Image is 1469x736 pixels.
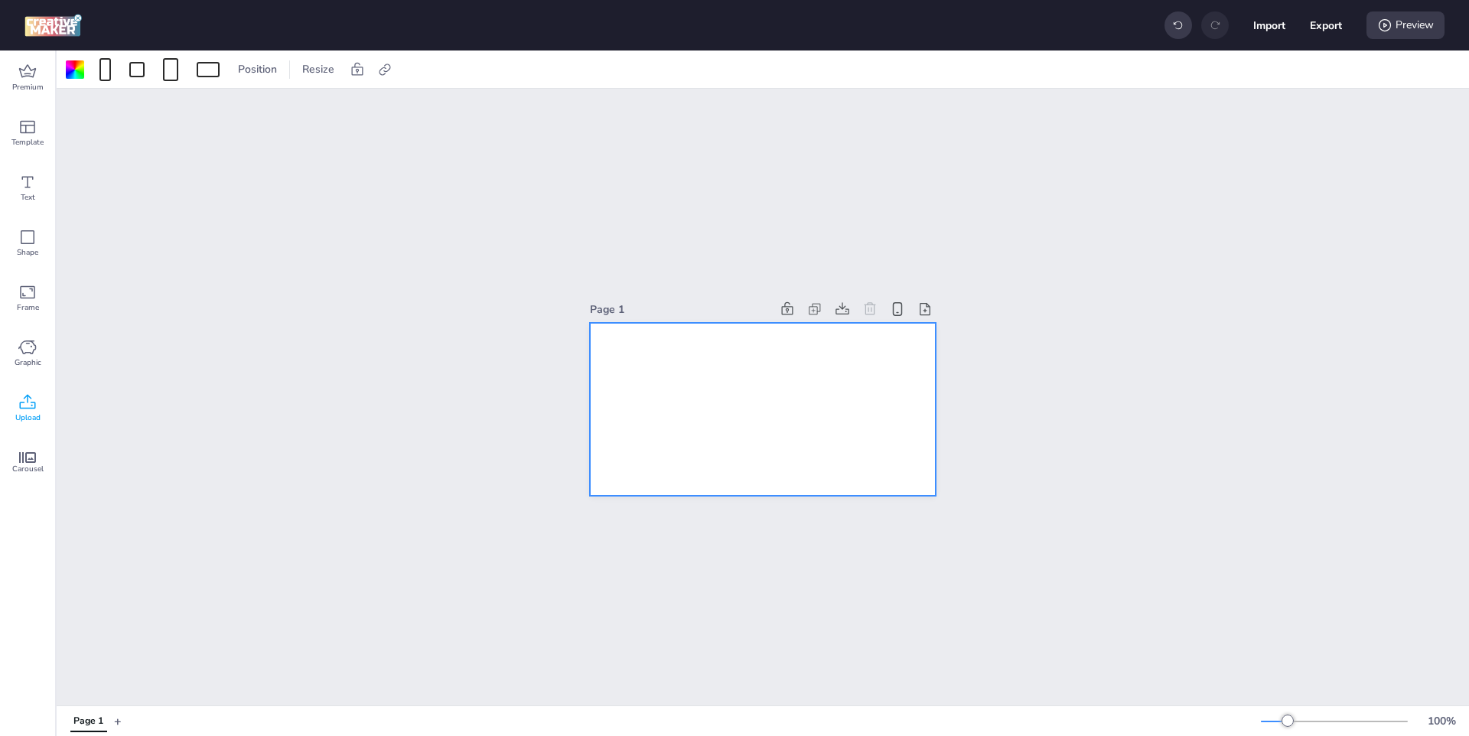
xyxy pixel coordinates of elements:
[11,136,44,148] span: Template
[15,357,41,369] span: Graphic
[73,715,103,728] div: Page 1
[114,708,122,734] button: +
[63,708,114,734] div: Tabs
[15,412,41,424] span: Upload
[1310,9,1342,41] button: Export
[12,81,44,93] span: Premium
[1366,11,1445,39] div: Preview
[21,191,35,204] span: Text
[24,14,82,37] img: logo Creative Maker
[235,61,280,77] span: Position
[17,246,38,259] span: Shape
[299,61,337,77] span: Resize
[17,301,39,314] span: Frame
[1423,713,1460,729] div: 100 %
[1253,9,1285,41] button: Import
[590,301,770,318] div: Page 1
[12,463,44,475] span: Carousel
